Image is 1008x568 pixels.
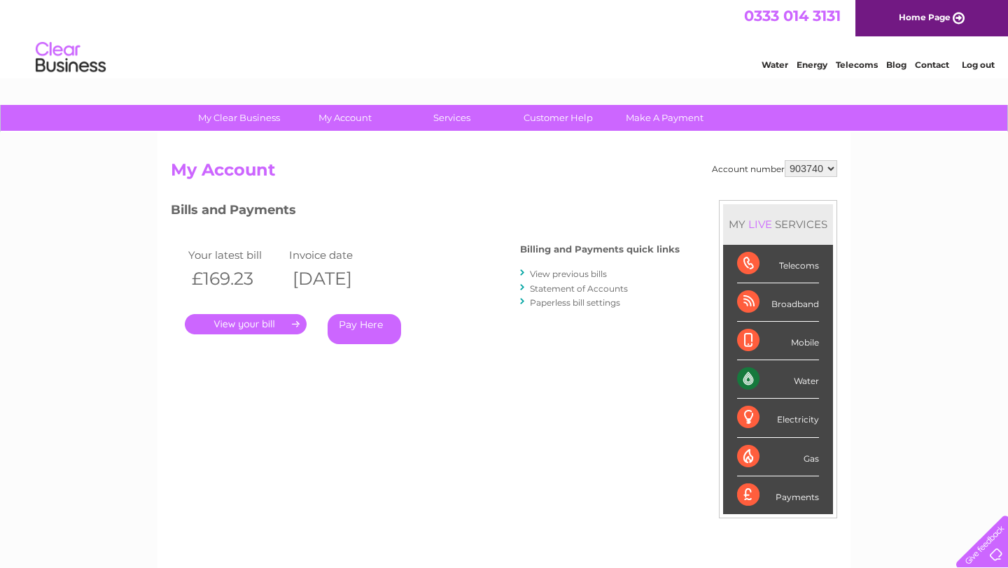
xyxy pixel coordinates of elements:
[962,59,995,70] a: Log out
[530,283,628,294] a: Statement of Accounts
[737,360,819,399] div: Water
[174,8,836,68] div: Clear Business is a trading name of Verastar Limited (registered in [GEOGRAPHIC_DATA] No. 3667643...
[171,160,837,187] h2: My Account
[181,105,297,131] a: My Clear Business
[712,160,837,177] div: Account number
[185,246,286,264] td: Your latest bill
[286,264,386,293] th: [DATE]
[288,105,403,131] a: My Account
[171,200,680,225] h3: Bills and Payments
[394,105,510,131] a: Services
[797,59,827,70] a: Energy
[607,105,722,131] a: Make A Payment
[762,59,788,70] a: Water
[185,264,286,293] th: £169.23
[530,269,607,279] a: View previous bills
[500,105,616,131] a: Customer Help
[737,399,819,437] div: Electricity
[185,314,307,334] a: .
[737,322,819,360] div: Mobile
[737,438,819,476] div: Gas
[35,36,106,79] img: logo.png
[328,314,401,344] a: Pay Here
[836,59,878,70] a: Telecoms
[745,218,775,231] div: LIVE
[286,246,386,264] td: Invoice date
[737,245,819,283] div: Telecoms
[915,59,949,70] a: Contact
[744,7,841,24] a: 0333 014 3131
[886,59,906,70] a: Blog
[723,204,833,244] div: MY SERVICES
[737,476,819,514] div: Payments
[737,283,819,322] div: Broadband
[520,244,680,255] h4: Billing and Payments quick links
[530,297,620,308] a: Paperless bill settings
